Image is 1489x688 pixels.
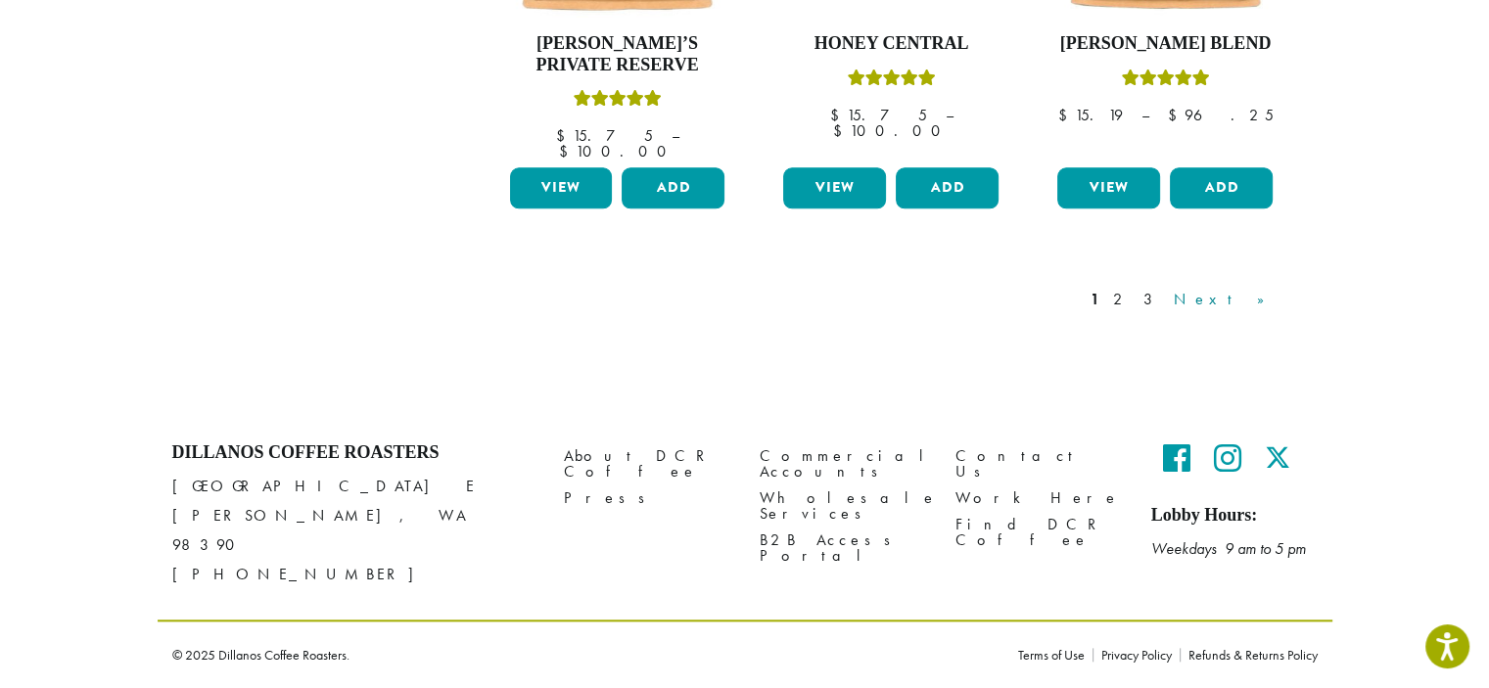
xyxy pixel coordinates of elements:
[505,33,730,75] h4: [PERSON_NAME]’s Private Reserve
[847,67,935,96] div: Rated 5.00 out of 5
[955,484,1122,511] a: Work Here
[1151,538,1306,559] em: Weekdays 9 am to 5 pm
[671,125,678,146] span: –
[896,167,999,208] button: Add
[172,442,535,464] h4: Dillanos Coffee Roasters
[783,167,886,208] a: View
[172,472,535,589] p: [GEOGRAPHIC_DATA] E [PERSON_NAME], WA 98390 [PHONE_NUMBER]
[555,125,652,146] bdi: 15.75
[1151,505,1318,527] h5: Lobby Hours:
[1018,648,1093,662] a: Terms of Use
[833,120,850,141] span: $
[1057,105,1122,125] bdi: 15.19
[1121,67,1209,96] div: Rated 4.67 out of 5
[1170,167,1273,208] button: Add
[945,105,953,125] span: –
[573,87,661,116] div: Rated 5.00 out of 5
[955,512,1122,554] a: Find DCR Coffee
[1140,288,1164,311] a: 3
[555,125,572,146] span: $
[1093,648,1180,662] a: Privacy Policy
[1140,105,1148,125] span: –
[1087,288,1103,311] a: 1
[760,442,926,484] a: Commercial Accounts
[955,442,1122,484] a: Contact Us
[510,167,613,208] a: View
[1170,288,1282,311] a: Next »
[1167,105,1184,125] span: $
[760,484,926,527] a: Wholesale Services
[1057,105,1074,125] span: $
[1057,167,1160,208] a: View
[1052,33,1278,55] h4: [PERSON_NAME] Blend
[622,167,724,208] button: Add
[1167,105,1273,125] bdi: 96.25
[778,33,1003,55] h4: Honey Central
[1180,648,1318,662] a: Refunds & Returns Policy
[172,648,989,662] p: © 2025 Dillanos Coffee Roasters.
[559,141,675,161] bdi: 100.00
[1109,288,1134,311] a: 2
[564,442,730,484] a: About DCR Coffee
[564,484,730,511] a: Press
[829,105,926,125] bdi: 15.75
[760,527,926,570] a: B2B Access Portal
[559,141,576,161] span: $
[833,120,950,141] bdi: 100.00
[829,105,846,125] span: $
